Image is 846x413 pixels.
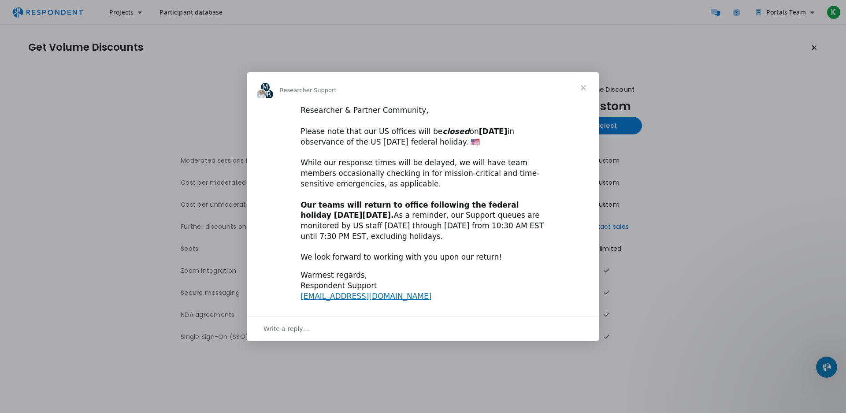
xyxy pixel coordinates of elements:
span: Write a reply… [263,323,309,335]
i: closed [442,127,469,136]
b: [DATE] [479,127,508,136]
div: M [260,82,271,93]
b: Our teams will return to office following the federal holiday [DATE][DATE]. [301,201,519,220]
span: Researcher Support [280,87,337,93]
img: Justin avatar [256,89,267,100]
div: Warmest regards, Respondent Support [301,270,545,301]
div: Researcher & Partner Community, ​ Please note that our US offices will be on in observance of the... [301,105,545,263]
div: Open conversation and reply [247,316,599,341]
span: Close [568,72,599,104]
div: R [263,89,274,100]
a: [EMAIL_ADDRESS][DOMAIN_NAME] [301,292,431,301]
